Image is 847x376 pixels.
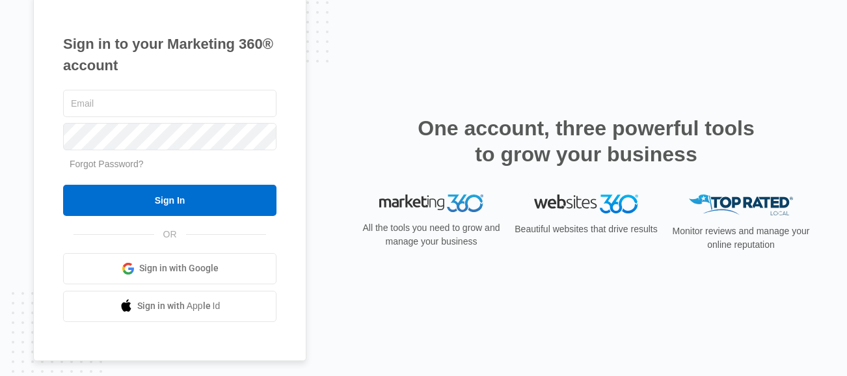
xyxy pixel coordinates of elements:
span: Sign in with Apple Id [137,299,221,313]
p: Beautiful websites that drive results [513,222,659,236]
span: Sign in with Google [139,262,219,275]
input: Email [63,90,276,117]
a: Sign in with Google [63,253,276,284]
img: Marketing 360 [379,195,483,213]
p: Monitor reviews and manage your online reputation [668,224,814,252]
h2: One account, three powerful tools to grow your business [414,115,759,167]
input: Sign In [63,185,276,216]
h1: Sign in to your Marketing 360® account [63,33,276,76]
a: Forgot Password? [70,159,144,169]
img: Websites 360 [534,195,638,213]
a: Sign in with Apple Id [63,291,276,322]
img: Top Rated Local [689,195,793,216]
span: OR [154,228,186,241]
p: All the tools you need to grow and manage your business [358,221,504,248]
